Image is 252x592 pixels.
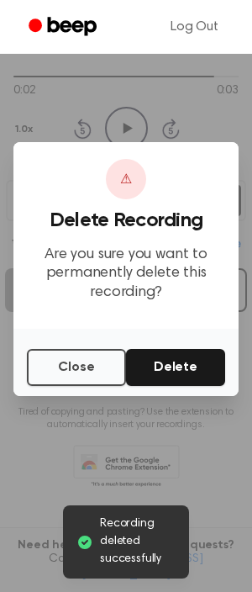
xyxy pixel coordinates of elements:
[17,11,112,44] a: Beep
[106,159,146,199] div: ⚠
[27,209,225,232] h3: Delete Recording
[27,349,126,386] button: Close
[154,7,235,47] a: Log Out
[100,515,176,568] span: Recording deleted successfully
[126,349,225,386] button: Delete
[27,246,225,303] p: Are you sure you want to permanently delete this recording?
